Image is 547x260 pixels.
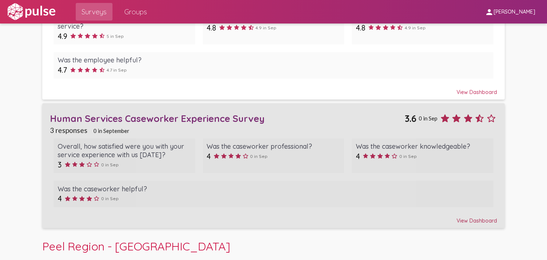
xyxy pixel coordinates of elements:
span: 0 in Sep [101,162,119,167]
div: View Dashboard [50,82,497,95]
span: 4.9 [58,32,67,41]
button: [PERSON_NAME] [479,5,541,18]
span: 4.7 in Sep [107,67,127,73]
div: Human Services Caseworker Experience Survey [50,113,405,124]
span: 0 in Sep [101,196,119,201]
div: View Dashboard [50,211,497,224]
span: Surveys [82,5,107,18]
div: Was the caseworker professional? [207,142,340,151]
div: Was the caseworker helpful? [58,185,489,193]
a: Groups [118,3,153,21]
span: 4.8 [207,23,216,32]
span: 3 responses [50,126,87,134]
span: 4.9 in Sep [255,25,276,30]
span: 3 [58,160,62,169]
div: Was the caseworker knowledgeable? [356,142,489,151]
span: 0 in Sep [419,115,437,122]
a: Surveys [76,3,112,21]
span: 3.6 [405,113,416,124]
mat-icon: person [485,8,494,17]
img: white-logo.svg [6,3,57,21]
span: 0 in September [93,127,129,134]
span: 4 [207,152,211,161]
div: Overall, how satisfied were you with your service experience with us [DATE]? [58,142,191,159]
span: [PERSON_NAME] [494,9,535,15]
span: Peel Region - [GEOGRAPHIC_DATA] [42,239,230,253]
span: 4.9 in Sep [405,25,426,30]
div: Was the employee helpful? [58,56,489,64]
span: 4 [356,152,360,161]
span: 4 [58,194,62,203]
span: 5 in Sep [107,33,124,39]
a: Human Services Caseworker Experience Survey3.60 in Sep3 responses0 in SeptemberOverall, how satis... [42,103,505,228]
span: 0 in Sep [399,154,417,159]
span: 4.7 [58,65,67,75]
span: Groups [124,5,147,18]
span: 0 in Sep [250,154,268,159]
span: 4.8 [356,23,365,32]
